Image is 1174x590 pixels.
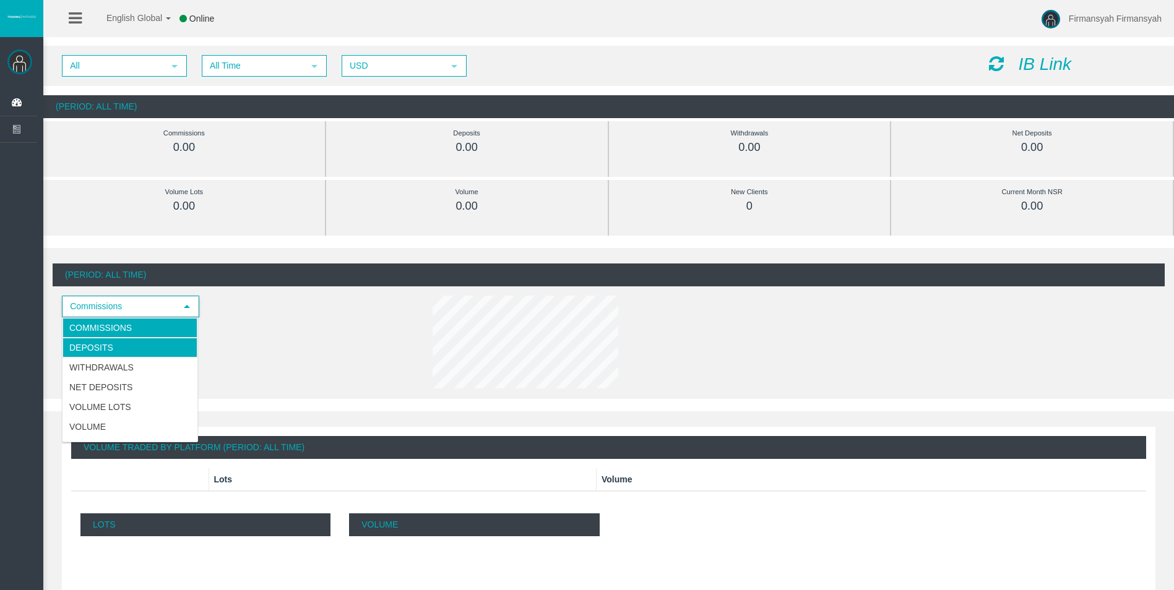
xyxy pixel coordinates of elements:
li: Commissions [63,318,197,338]
div: 0.00 [354,199,580,213]
div: 0 [637,199,863,213]
div: 0.00 [71,140,297,155]
li: Net Deposits [63,377,197,397]
div: 0.00 [919,140,1145,155]
li: Daily [63,437,197,456]
img: user-image [1042,10,1060,28]
span: Commissions [63,297,176,316]
div: Volume Lots [71,185,297,199]
div: Commissions [71,126,297,140]
div: Volume Traded By Platform (Period: All Time) [71,436,1146,459]
div: Deposits [354,126,580,140]
div: 0.00 [637,140,863,155]
span: English Global [90,13,162,23]
span: select [170,61,179,71]
div: 0.00 [354,140,580,155]
span: select [309,61,319,71]
div: (Period: All Time) [53,263,1165,286]
div: 0.00 [71,199,297,213]
th: Volume [597,468,1147,491]
img: logo.svg [6,14,37,19]
span: select [449,61,459,71]
p: Volume [349,513,599,536]
th: Lots [209,468,597,491]
span: All Time [203,56,303,75]
span: select [182,302,192,312]
li: Volume Lots [63,397,197,417]
div: New Clients [637,185,863,199]
span: Online [189,14,214,24]
li: Volume [63,417,197,437]
i: Reload Dashboard [989,55,1004,72]
li: Deposits [63,338,197,357]
li: Withdrawals [63,357,197,377]
div: (Period: All Time) [43,95,1174,118]
span: All [63,56,163,75]
div: Current Month NSR [919,185,1145,199]
p: Lots [80,513,330,536]
span: Firmansyah Firmansyah [1069,14,1162,24]
div: Withdrawals [637,126,863,140]
span: USD [343,56,443,75]
i: IB Link [1018,54,1071,74]
div: Volume [354,185,580,199]
div: 0.00 [919,199,1145,213]
div: Net Deposits [919,126,1145,140]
